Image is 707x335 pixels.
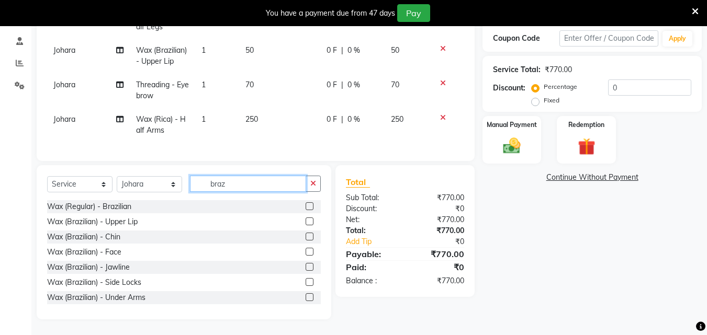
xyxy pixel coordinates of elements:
img: _gift.svg [573,136,601,157]
div: ₹0 [405,261,472,273]
div: ₹770.00 [405,192,472,203]
a: Continue Without Payment [485,172,700,183]
input: Search or Scan [190,176,306,192]
span: Threading - Eyebrow [136,80,189,100]
div: ₹770.00 [405,275,472,286]
div: You have a payment due from 47 days [266,8,395,19]
label: Percentage [544,82,577,91]
div: Wax (Brazilian) - Face [47,247,121,258]
div: Discount: [338,203,405,214]
div: ₹770.00 [405,248,472,260]
span: 50 [245,45,254,55]
span: 70 [391,80,399,89]
span: Wax (Rica) - Half Arms [136,114,186,135]
div: Balance : [338,275,405,286]
div: Sub Total: [338,192,405,203]
div: Net: [338,214,405,225]
span: 1 [201,114,206,124]
span: Johara [53,80,75,89]
span: | [341,79,343,90]
label: Redemption [568,120,604,130]
span: 0 % [347,114,360,125]
div: Payable: [338,248,405,260]
span: Johara [53,114,75,124]
span: 250 [245,114,258,124]
div: Discount: [493,83,525,94]
span: 1 [201,80,206,89]
div: ₹0 [417,236,473,247]
div: Wax (Brazilian) - Upper Lip [47,216,138,227]
span: 0 F [327,79,337,90]
span: 250 [391,114,403,124]
button: Pay [397,4,430,22]
span: Wax (Brazilian) - Upper Lip [136,45,187,66]
label: Manual Payment [487,120,537,130]
div: Service Total: [493,64,541,75]
span: Johara [53,45,75,55]
div: ₹0 [405,203,472,214]
span: | [341,45,343,56]
div: ₹770.00 [545,64,572,75]
div: Total: [338,225,405,236]
div: Wax (Brazilian) - Chin [47,232,120,242]
span: | [341,114,343,125]
div: Wax (Regular) - Brazilian [47,201,131,212]
div: ₹770.00 [405,214,472,225]
span: 0 % [347,45,360,56]
span: 1 [201,45,206,55]
div: Coupon Code [493,33,559,44]
label: Fixed [544,96,559,105]
div: Wax (Brazilian) - Side Locks [47,277,141,288]
span: 70 [245,80,254,89]
span: 0 % [347,79,360,90]
div: ₹770.00 [405,225,472,236]
div: Wax (Brazilian) - Jawline [47,262,130,273]
img: _cash.svg [498,136,526,156]
input: Enter Offer / Coupon Code [559,30,658,47]
div: Wax (Brazilian) - Under Arms [47,292,145,303]
span: Total [346,177,370,188]
a: Add Tip [338,236,416,247]
span: 0 F [327,114,337,125]
span: 0 F [327,45,337,56]
div: Paid: [338,261,405,273]
span: 50 [391,45,399,55]
button: Apply [663,31,692,47]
